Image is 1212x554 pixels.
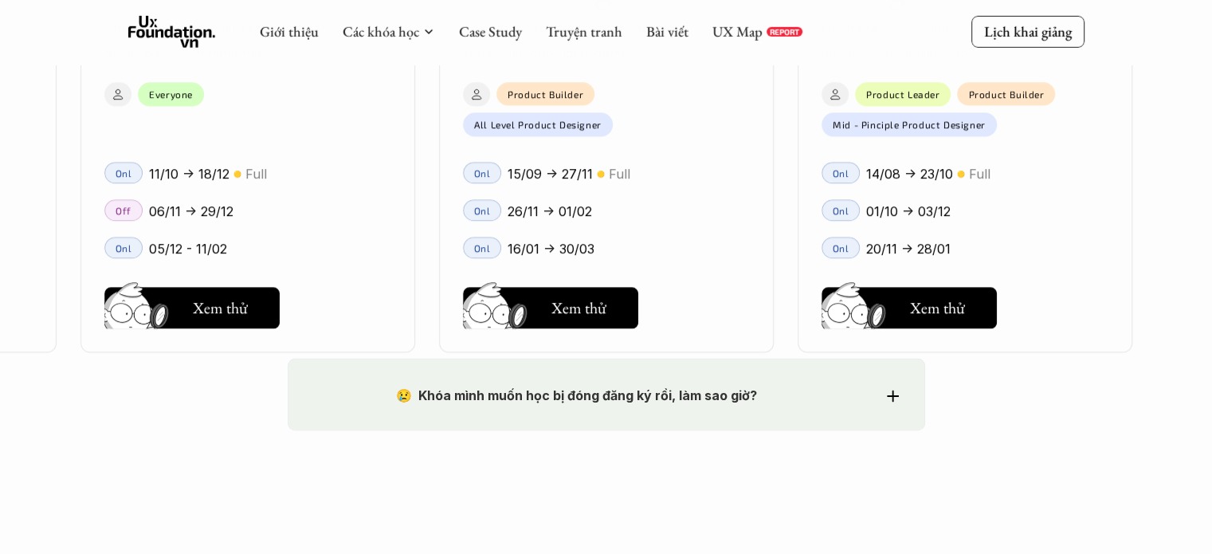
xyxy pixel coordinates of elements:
[968,88,1044,100] p: Product Builder
[984,22,1072,41] p: Lịch khai giảng
[551,297,606,319] h5: Xem thử
[508,199,592,223] p: 26/11 -> 01/02
[508,88,583,100] p: Product Builder
[459,22,522,41] a: Case Study
[40,283,53,294] strong: 04
[474,119,602,130] p: All Level Product Designer
[546,22,622,41] a: Truyện tranh
[609,162,630,186] p: Full
[233,168,241,180] p: 🟡
[508,237,594,261] p: 16/01 -> 30/03
[260,22,319,41] a: Giới thiệu
[343,22,419,41] a: Các khóa học
[474,167,491,179] p: Onl
[866,237,951,261] p: 20/11 -> 28/01
[822,287,997,328] button: Xem thử
[597,168,605,180] p: 🟡
[396,387,757,403] strong: 😢 Khóa mình muốn học bị đóng đăng ký rồi, làm sao giờ?
[969,162,990,186] p: Full
[712,22,763,41] a: UX Map
[866,199,951,223] p: 01/10 -> 03/12
[767,27,802,37] a: REPORT
[508,162,593,186] p: 15/09 -> 27/11
[833,119,986,130] p: Mid - Pinciple Product Designer
[770,27,799,37] p: REPORT
[104,281,280,328] a: Xem thử
[463,287,638,328] button: Xem thử
[971,16,1085,47] a: Lịch khai giảng
[149,237,227,261] p: 05/12 - 11/02
[833,242,849,253] p: Onl
[149,199,233,223] p: 06/11 -> 29/12
[245,162,267,186] p: Full
[104,287,280,328] button: Xem thử
[149,162,229,186] p: 11/10 -> 18/12
[866,162,953,186] p: 14/08 -> 23/10
[463,281,638,328] a: Xem thử
[474,242,491,253] p: Onl
[910,297,965,319] h5: Xem thử
[957,168,965,180] p: 🟡
[866,88,939,100] p: Product Leader
[822,281,997,328] a: Xem thử
[16,279,92,298] a: 04
[833,167,849,179] p: Onl
[833,205,849,216] p: Onl
[193,297,248,319] h5: Xem thử
[474,205,491,216] p: Onl
[646,22,688,41] a: Bài viết
[149,88,193,100] p: Everyone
